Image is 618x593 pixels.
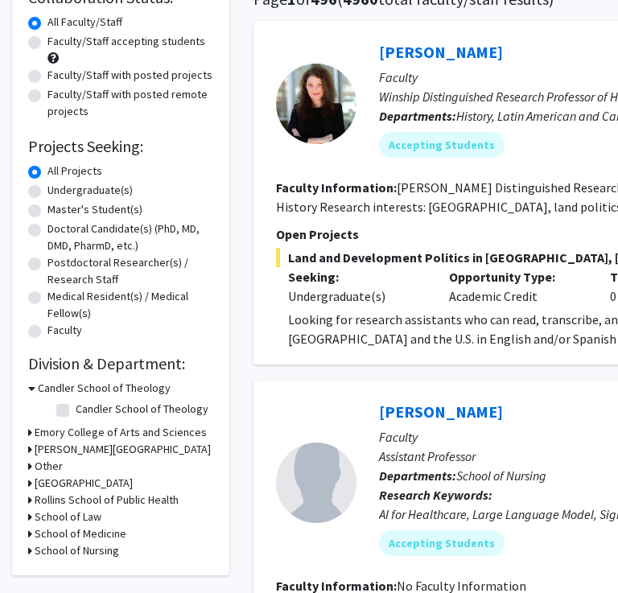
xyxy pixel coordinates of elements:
[35,542,119,559] h3: School of Nursing
[35,492,179,509] h3: Rollins School of Public Health
[449,267,586,286] p: Opportunity Type:
[47,254,213,288] label: Postdoctoral Researcher(s) / Research Staff
[28,137,213,156] h2: Projects Seeking:
[47,201,142,218] label: Master's Student(s)
[288,267,425,286] p: Seeking:
[35,475,133,492] h3: [GEOGRAPHIC_DATA]
[379,530,505,556] mat-chip: Accepting Students
[47,182,133,199] label: Undergraduate(s)
[47,86,213,120] label: Faculty/Staff with posted remote projects
[379,402,503,422] a: [PERSON_NAME]
[35,509,101,525] h3: School of Law
[47,288,213,322] label: Medical Resident(s) / Medical Fellow(s)
[35,424,207,441] h3: Emory College of Arts and Sciences
[76,401,208,418] label: Candler School of Theology
[47,220,213,254] label: Doctoral Candidate(s) (PhD, MD, DMD, PharmD, etc.)
[379,487,492,503] b: Research Keywords:
[276,179,397,196] b: Faculty Information:
[437,267,598,306] div: Academic Credit
[379,42,503,62] a: [PERSON_NAME]
[288,286,425,306] div: Undergraduate(s)
[47,14,122,31] label: All Faculty/Staff
[38,380,171,397] h3: Candler School of Theology
[379,108,456,124] b: Departments:
[35,525,126,542] h3: School of Medicine
[28,354,213,373] h2: Division & Department:
[12,521,68,581] iframe: Chat
[35,458,63,475] h3: Other
[379,467,456,484] b: Departments:
[47,163,102,179] label: All Projects
[35,441,211,458] h3: [PERSON_NAME][GEOGRAPHIC_DATA]
[379,132,505,158] mat-chip: Accepting Students
[47,33,205,50] label: Faculty/Staff accepting students
[47,67,212,84] label: Faculty/Staff with posted projects
[456,467,546,484] span: School of Nursing
[47,322,82,339] label: Faculty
